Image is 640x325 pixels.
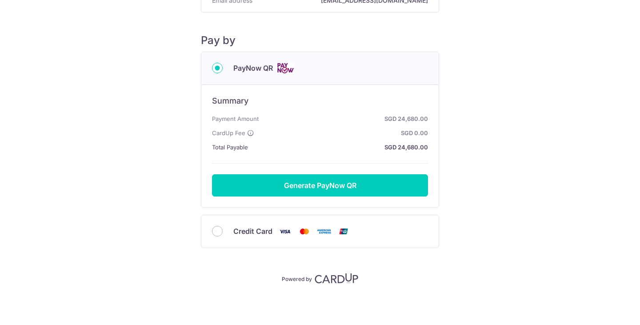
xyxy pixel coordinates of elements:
[262,113,428,124] strong: SGD 24,680.00
[233,226,272,237] span: Credit Card
[212,128,245,138] span: CardUp Fee
[276,63,294,74] img: Cards logo
[212,63,428,74] div: PayNow QR Cards logo
[258,128,428,138] strong: SGD 0.00
[233,63,273,73] span: PayNow QR
[296,226,313,237] img: Mastercard
[212,113,259,124] span: Payment Amount
[315,226,333,237] img: American Express
[252,142,428,152] strong: SGD 24,680.00
[276,226,294,237] img: Visa
[335,226,352,237] img: Union Pay
[212,174,428,197] button: Generate PayNow QR
[201,34,439,47] h5: Pay by
[282,274,312,283] p: Powered by
[212,142,248,152] span: Total Payable
[315,273,358,284] img: CardUp
[212,226,428,237] div: Credit Card Visa Mastercard American Express Union Pay
[212,96,428,106] h6: Summary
